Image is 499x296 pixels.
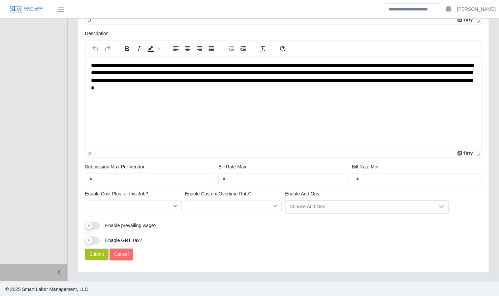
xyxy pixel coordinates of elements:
[384,3,440,15] input: Search
[145,44,162,53] div: Background color Black
[5,287,88,292] span: © 2025 Smart Labor Management, LLC
[182,44,193,53] button: Align center
[170,44,182,53] button: Align left
[85,248,108,260] button: Submit
[105,223,157,228] span: Enable prevailing wage?
[285,190,319,197] label: Enable Add Ons
[218,163,247,170] label: Bill Rate Max:
[110,248,133,260] a: Cancel
[352,163,379,170] label: Bill Rate Min:
[185,190,252,197] label: Enable Custom Overtime Rate?
[457,151,474,156] a: Powered by Tiny
[85,190,148,197] label: Enable Cost Plus for this Job?
[85,236,100,244] button: Enable GRT Tax?
[457,17,474,23] a: Powered by Tiny
[237,44,249,53] button: Increase indent
[105,238,142,243] span: Enable GRT Tax?
[90,44,101,53] button: Undo
[88,151,91,156] div: p
[194,44,205,53] button: Align right
[133,44,145,53] button: Italic
[225,44,237,53] button: Decrease indent
[5,5,390,13] body: Rich Text Area. Press ALT-0 for help.
[88,17,91,23] div: p
[85,221,100,230] button: Enable prevailing wage?
[474,149,481,157] div: Press the Up and Down arrow keys to resize the editor.
[285,200,435,213] div: Choose Add Ons
[9,6,43,13] img: SLM Logo
[121,44,133,53] button: Bold
[101,44,113,53] button: Redo
[206,44,217,53] button: Justify
[277,44,288,53] button: Help
[85,30,108,37] label: Description
[86,56,481,149] iframe: Rich Text Area
[457,6,496,13] a: [PERSON_NAME]
[257,44,269,53] button: Clear formatting
[85,163,146,170] label: Submission Max Per Vendor:
[474,16,481,24] div: Press the Up and Down arrow keys to resize the editor.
